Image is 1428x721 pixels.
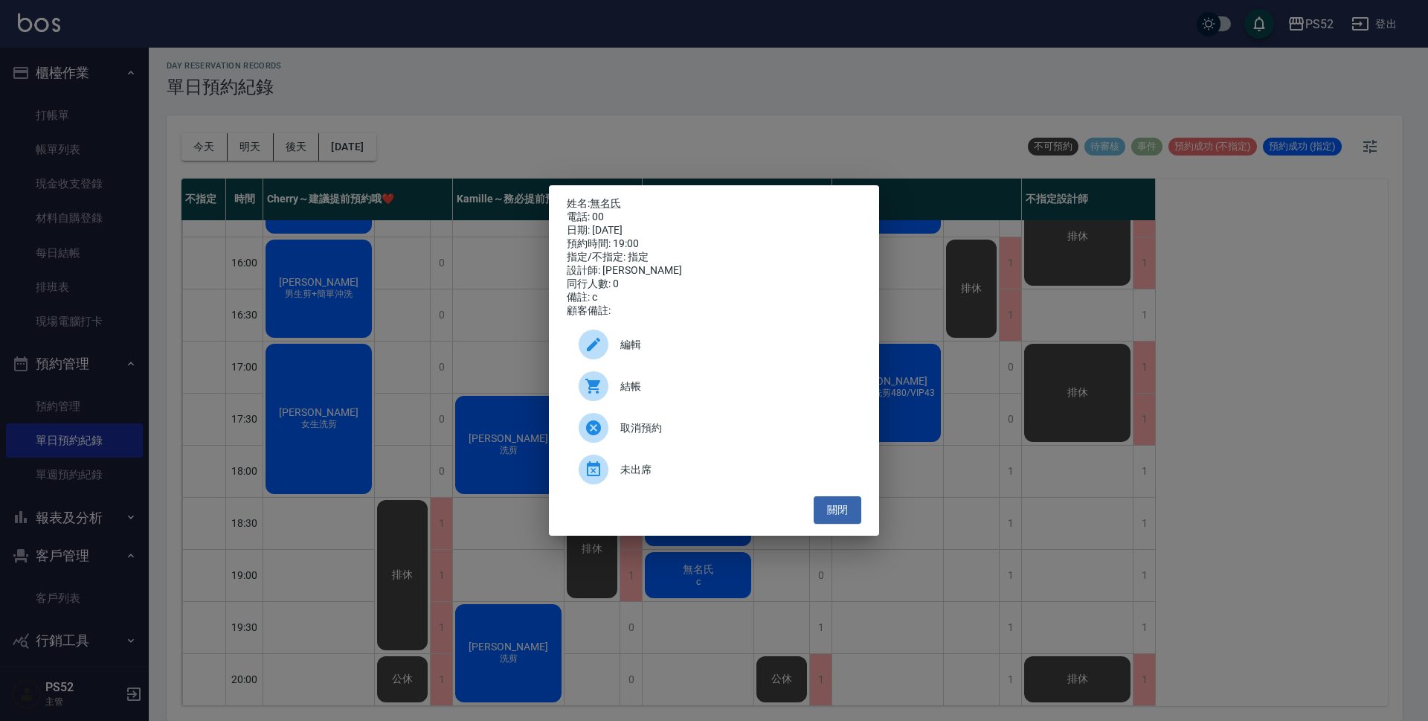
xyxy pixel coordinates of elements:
[567,224,861,237] div: 日期: [DATE]
[567,407,861,449] div: 取消預約
[567,251,861,264] div: 指定/不指定: 指定
[567,304,861,318] div: 顧客備註:
[620,462,849,478] span: 未出席
[567,365,861,407] a: 結帳
[567,291,861,304] div: 備註: c
[814,496,861,524] button: 關閉
[567,211,861,224] div: 電話: 00
[620,379,849,394] span: 結帳
[567,324,861,365] div: 編輯
[567,237,861,251] div: 預約時間: 19:00
[567,449,861,490] div: 未出席
[590,197,621,209] a: 無名氏
[620,420,849,436] span: 取消預約
[567,278,861,291] div: 同行人數: 0
[620,337,849,353] span: 編輯
[567,264,861,278] div: 設計師: [PERSON_NAME]
[567,197,861,211] p: 姓名:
